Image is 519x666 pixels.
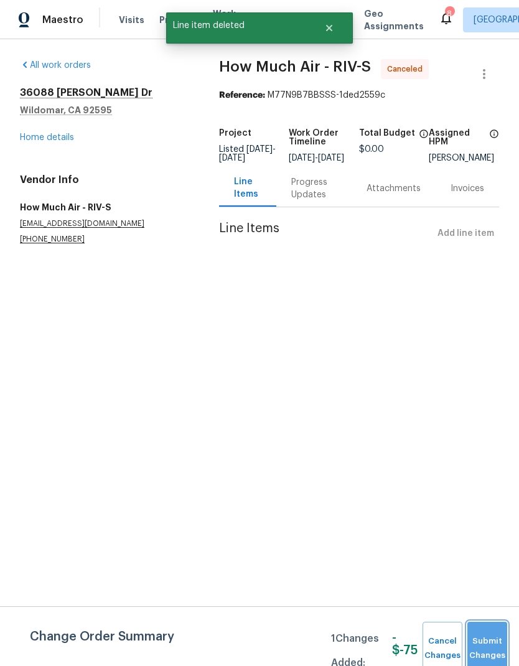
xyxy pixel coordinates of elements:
span: Listed [219,145,276,162]
div: Attachments [367,182,421,195]
h5: Assigned HPM [429,129,485,146]
a: Home details [20,133,74,142]
div: [PERSON_NAME] [429,154,499,162]
span: Visits [119,14,144,26]
span: How Much Air - RIV-S [219,59,371,74]
div: Progress Updates [291,176,337,201]
a: All work orders [20,61,91,70]
span: Line item deleted [166,12,309,39]
span: The hpm assigned to this work order. [489,129,499,154]
div: Invoices [451,182,484,195]
button: Close [309,16,350,40]
span: Geo Assignments [364,7,424,32]
div: M77N9B7BBSSS-1ded2559c [219,89,499,101]
div: 8 [445,7,454,20]
span: [DATE] [246,145,273,154]
span: Maestro [42,14,83,26]
h5: Project [219,129,251,138]
span: Line Items [219,222,432,245]
h4: Vendor Info [20,174,189,186]
h5: Work Order Timeline [289,129,359,146]
span: [DATE] [289,154,315,162]
h5: How Much Air - RIV-S [20,201,189,213]
span: Work Orders [213,7,245,32]
span: [DATE] [318,154,344,162]
span: [DATE] [219,154,245,162]
span: - [289,154,344,162]
span: Canceled [387,63,428,75]
span: - [219,145,276,162]
b: Reference: [219,91,265,100]
span: Projects [159,14,198,26]
span: $0.00 [359,145,384,154]
div: Line Items [234,176,261,200]
h5: Total Budget [359,129,415,138]
span: The total cost of line items that have been proposed by Opendoor. This sum includes line items th... [419,129,429,145]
